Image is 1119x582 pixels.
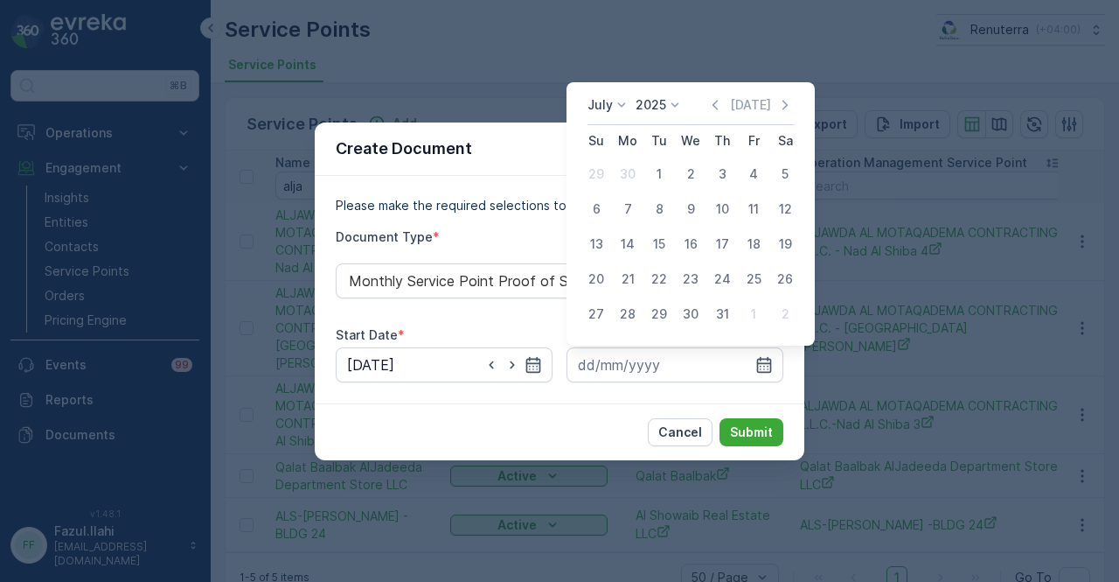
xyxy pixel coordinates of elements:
div: 19 [771,230,799,258]
div: 11 [740,195,768,223]
div: 13 [582,230,610,258]
div: 25 [740,265,768,293]
div: 2 [677,160,705,188]
div: 6 [582,195,610,223]
div: 29 [582,160,610,188]
p: Create Document [336,137,472,161]
p: [DATE] [730,96,771,114]
th: Wednesday [675,125,706,157]
div: 30 [614,160,642,188]
th: Tuesday [643,125,675,157]
div: 8 [645,195,673,223]
p: Cancel [658,424,702,441]
p: Submit [730,424,773,441]
div: 7 [614,195,642,223]
th: Thursday [706,125,738,157]
div: 29 [645,300,673,328]
div: 21 [614,265,642,293]
p: 2025 [636,96,666,114]
div: 3 [708,160,736,188]
div: 28 [614,300,642,328]
p: Please make the required selections to create your document. [336,197,783,214]
div: 22 [645,265,673,293]
div: 1 [740,300,768,328]
th: Friday [738,125,769,157]
div: 27 [582,300,610,328]
div: 9 [677,195,705,223]
div: 12 [771,195,799,223]
label: Start Date [336,327,398,342]
div: 31 [708,300,736,328]
div: 16 [677,230,705,258]
div: 4 [740,160,768,188]
div: 26 [771,265,799,293]
div: 18 [740,230,768,258]
p: July [587,96,613,114]
label: Document Type [336,229,433,244]
div: 20 [582,265,610,293]
div: 15 [645,230,673,258]
div: 17 [708,230,736,258]
input: dd/mm/yyyy [336,347,553,382]
div: 23 [677,265,705,293]
div: 1 [645,160,673,188]
button: Cancel [648,418,712,446]
th: Monday [612,125,643,157]
th: Sunday [580,125,612,157]
div: 30 [677,300,705,328]
div: 24 [708,265,736,293]
div: 5 [771,160,799,188]
button: Submit [719,418,783,446]
div: 2 [771,300,799,328]
div: 14 [614,230,642,258]
th: Saturday [769,125,801,157]
div: 10 [708,195,736,223]
input: dd/mm/yyyy [566,347,783,382]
